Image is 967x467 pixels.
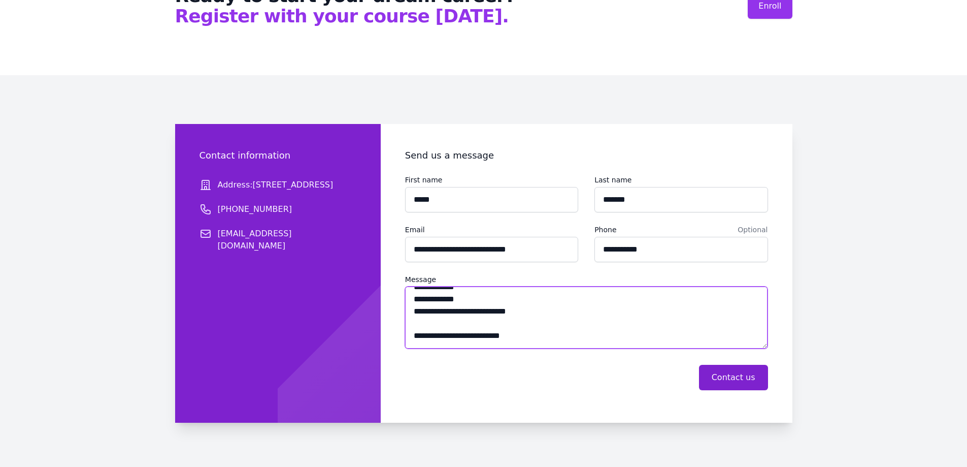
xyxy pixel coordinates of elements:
label: Phone [594,225,616,235]
span: [PHONE_NUMBER] [218,203,292,215]
span: Optional [738,225,768,235]
h3: Send us a message [405,148,768,163]
button: Contact us [699,365,768,390]
label: Message [405,274,436,285]
label: First name [405,175,578,185]
span: Address:[STREET_ADDRESS] [218,179,334,191]
span: [EMAIL_ADDRESS][DOMAIN_NAME] [218,228,356,252]
label: Email [405,225,578,235]
span: Register with your course [DATE]. [175,6,516,26]
label: Last name [594,175,768,185]
h3: Contact information [199,148,356,163]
